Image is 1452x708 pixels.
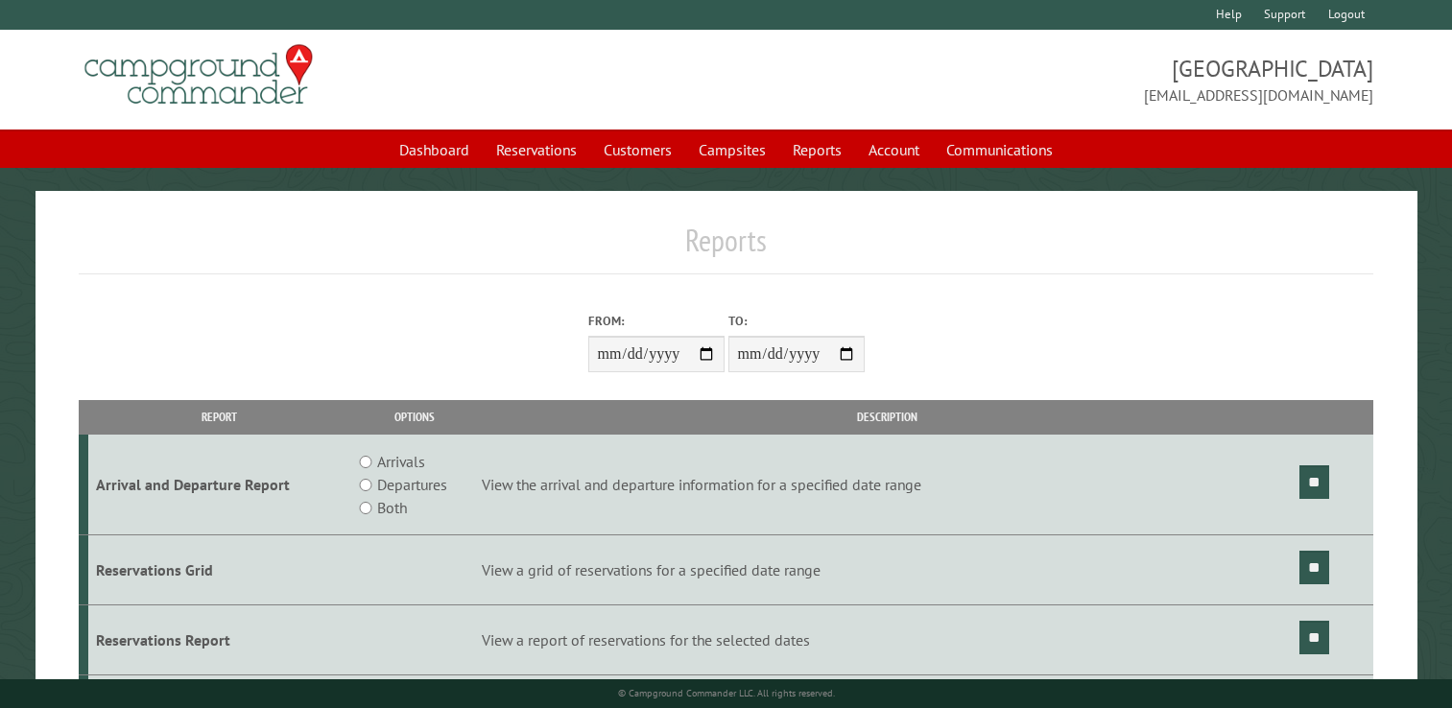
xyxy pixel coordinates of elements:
td: View the arrival and departure information for a specified date range [479,435,1297,535]
a: Communications [935,131,1064,168]
a: Campsites [687,131,777,168]
td: Reservations Report [88,604,351,674]
label: To: [728,312,865,330]
th: Description [479,400,1297,434]
td: View a report of reservations for the selected dates [479,604,1297,674]
td: Reservations Grid [88,535,351,605]
th: Report [88,400,351,434]
span: [GEOGRAPHIC_DATA] [EMAIL_ADDRESS][DOMAIN_NAME] [726,53,1374,106]
a: Dashboard [388,131,481,168]
img: Campground Commander [79,37,319,112]
td: Arrival and Departure Report [88,435,351,535]
small: © Campground Commander LLC. All rights reserved. [618,687,835,699]
a: Reports [781,131,853,168]
a: Customers [592,131,683,168]
label: From: [588,312,725,330]
th: Options [351,400,479,434]
label: Arrivals [377,450,425,473]
label: Departures [377,473,447,496]
a: Account [857,131,931,168]
label: Both [377,496,407,519]
h1: Reports [79,222,1373,274]
td: View a grid of reservations for a specified date range [479,535,1297,605]
a: Reservations [485,131,588,168]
